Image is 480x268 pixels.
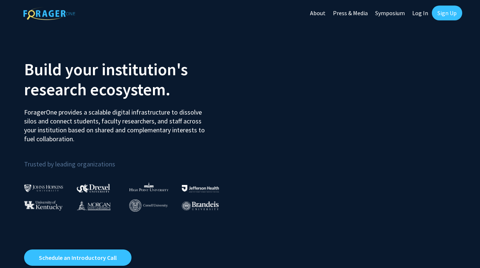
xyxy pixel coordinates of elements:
[129,199,168,212] img: Cornell University
[24,184,63,192] img: Johns Hopkins University
[77,184,110,192] img: Drexel University
[24,249,131,266] a: Opens in a new tab
[129,182,169,191] img: High Point University
[23,7,75,20] img: ForagerOne Logo
[182,185,219,192] img: Thomas Jefferson University
[24,102,209,143] p: ForagerOne provides a scalable digital infrastructure to dissolve silos and connect students, fac...
[77,201,111,210] img: Morgan State University
[432,6,462,20] a: Sign Up
[24,201,63,211] img: University of Kentucky
[182,201,219,211] img: Brandeis University
[24,149,234,170] p: Trusted by leading organizations
[24,59,234,99] h2: Build your institution's research ecosystem.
